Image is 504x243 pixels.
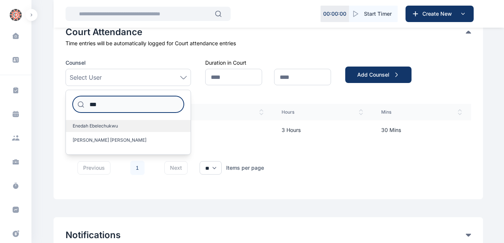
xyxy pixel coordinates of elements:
span: Start Timer [364,10,392,18]
div: Time entries will be automatically logged for Court attendance entries [66,40,471,47]
div: Court Attendance [66,26,471,38]
div: Add Counsel [357,71,400,79]
button: Create New [406,6,474,22]
td: 3 Hours [273,120,372,140]
li: 1 [130,160,145,175]
span: Enedah Ebelechukwu [73,123,118,129]
a: 1 [130,161,145,175]
li: 上一页 [116,163,127,173]
span: Create New [419,10,458,18]
label: Duration in Court [205,59,246,66]
button: Notifications [66,229,466,241]
div: Items per page [226,164,264,172]
button: next [164,161,188,175]
span: [PERSON_NAME] [PERSON_NAME] [73,137,146,143]
span: Counsel [66,59,86,67]
span: Mins [381,109,462,115]
button: Court Attendance [66,26,466,38]
td: 30 Mins [372,120,471,140]
p: 00 : 00 : 00 [323,10,346,18]
button: Start Timer [349,6,398,22]
span: Hours [282,109,363,115]
div: Notifications [66,229,471,241]
button: Add Counsel [345,67,412,83]
button: previous [78,161,110,175]
span: Select User [70,73,102,82]
li: 下一页 [148,163,158,173]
